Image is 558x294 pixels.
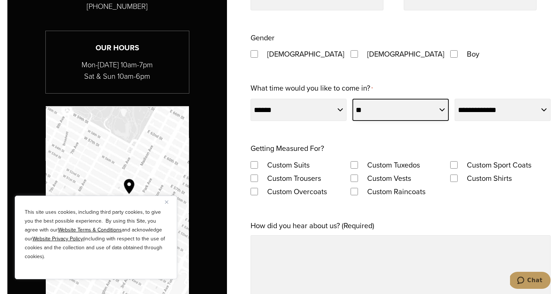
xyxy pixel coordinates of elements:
[32,235,83,243] a: Website Privacy Policy
[251,142,324,155] legend: Getting Measured For?
[510,272,551,290] iframe: Opens a widget where you can chat to one of our agents
[260,158,317,172] label: Custom Suits
[58,226,122,234] a: Website Terms & Conditions
[360,47,448,61] label: [DEMOGRAPHIC_DATA]
[251,31,275,44] legend: Gender
[459,172,519,185] label: Custom Shirts
[260,185,334,198] label: Custom Overcoats
[165,197,174,206] button: Close
[260,172,328,185] label: Custom Trousers
[360,185,433,198] label: Custom Raincoats
[46,59,189,82] p: Mon-[DATE] 10am-7pm Sat & Sun 10am-6pm
[459,158,539,172] label: Custom Sport Coats
[360,172,418,185] label: Custom Vests
[260,47,348,61] label: [DEMOGRAPHIC_DATA]
[251,81,373,96] label: What time would you like to come in?
[87,0,148,12] p: [PHONE_NUMBER]
[25,208,167,261] p: This site uses cookies, including third party cookies, to give you the best possible experience. ...
[360,158,427,172] label: Custom Tuxedos
[46,42,189,54] h3: Our Hours
[251,219,374,232] label: How did you hear about us? (Required)
[165,200,168,204] img: Close
[459,47,487,61] label: Boy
